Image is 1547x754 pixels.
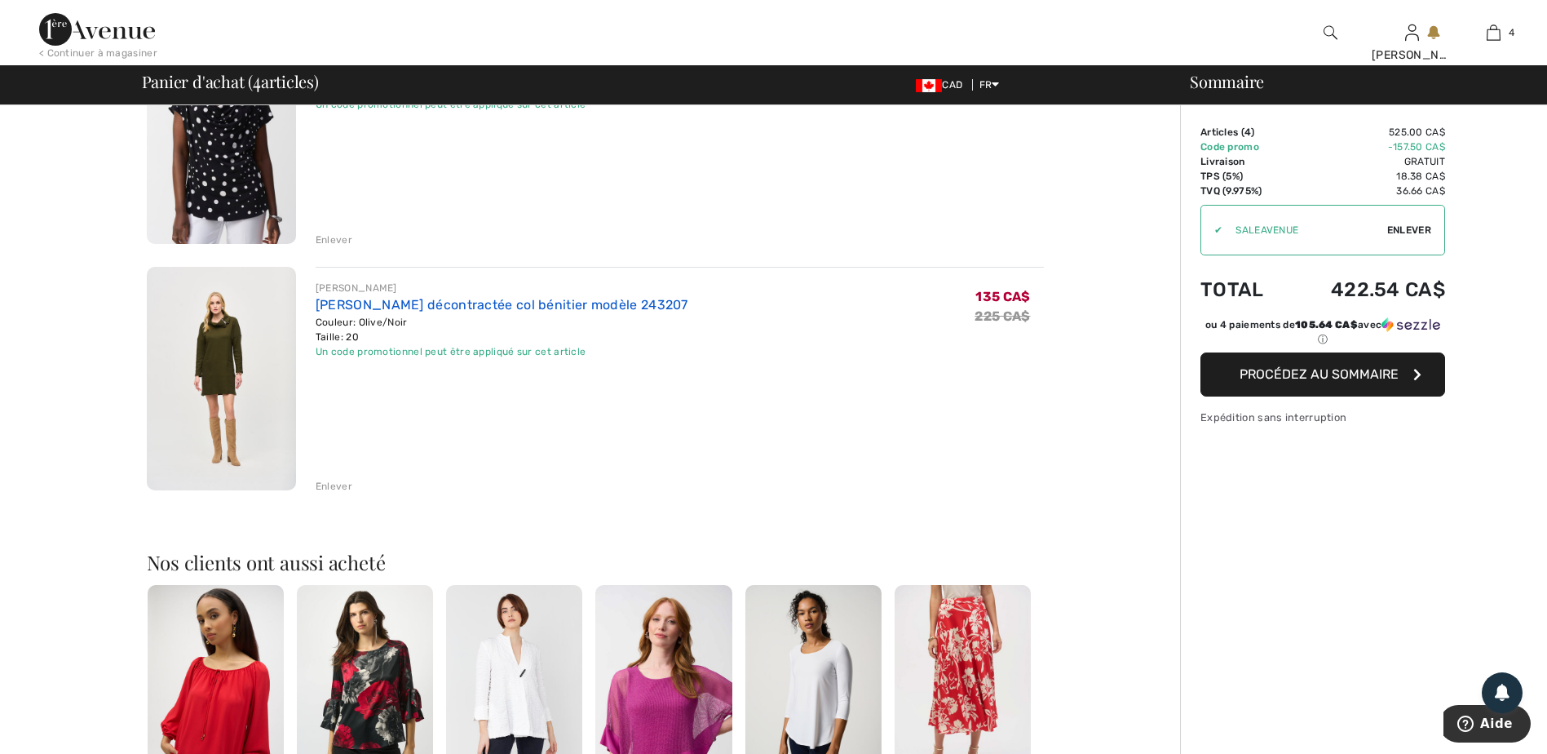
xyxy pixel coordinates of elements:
[316,344,688,359] div: Un code promotionnel peut être appliqué sur cet article
[1288,169,1445,184] td: 18.38 CA$
[1288,125,1445,140] td: 525.00 CA$
[979,79,1000,91] span: FR
[1295,319,1358,330] span: 105.64 CA$
[147,552,1044,572] h2: Nos clients ont aussi acheté
[975,308,1030,324] s: 225 CA$
[1288,154,1445,169] td: Gratuit
[1288,140,1445,154] td: -157.50 CA$
[1487,23,1501,42] img: Mon panier
[147,20,296,244] img: Pull à Pois Col Bénitier modèle 251257
[253,69,261,91] span: 4
[1222,206,1387,255] input: Code promo
[1170,73,1537,90] div: Sommaire
[1405,23,1419,42] img: Mes infos
[1288,262,1445,317] td: 422.54 CA$
[1200,169,1288,184] td: TPS (5%)
[1200,317,1445,353] div: ou 4 paiements de105.64 CA$avecSezzle Cliquez pour en savoir plus sur Sezzle
[316,281,688,295] div: [PERSON_NAME]
[1405,24,1419,40] a: Se connecter
[1453,23,1533,42] a: 4
[1201,223,1222,237] div: ✔
[39,46,157,60] div: < Continuer à magasiner
[1288,184,1445,198] td: 36.66 CA$
[1200,154,1288,169] td: Livraison
[1509,25,1514,40] span: 4
[1443,705,1531,746] iframe: Ouvre un widget dans lequel vous pouvez trouver plus d’informations
[39,13,155,46] img: 1ère Avenue
[316,479,352,494] div: Enlever
[1200,125,1288,140] td: Articles ( )
[1381,317,1440,332] img: Sezzle
[1200,317,1445,347] div: ou 4 paiements de avec
[316,297,688,313] a: [PERSON_NAME] décontractée col bénitier modèle 243207
[316,315,688,344] div: Couleur: Olive/Noir Taille: 20
[1244,126,1251,138] span: 4
[142,73,319,90] span: Panier d'achat ( articles)
[1387,223,1431,237] span: Enlever
[1200,262,1288,317] td: Total
[1200,410,1445,425] div: Expédition sans interruption
[1324,23,1337,42] img: recherche
[916,79,969,91] span: CAD
[975,289,1030,304] span: 135 CA$
[1240,366,1399,382] span: Procédez au sommaire
[1200,353,1445,397] button: Procédez au sommaire
[1372,47,1452,64] div: [PERSON_NAME]
[1200,140,1288,154] td: Code promo
[147,267,296,491] img: Robe décontractée col bénitier modèle 243207
[916,79,942,92] img: Canadian Dollar
[316,233,352,247] div: Enlever
[1200,184,1288,198] td: TVQ (9.975%)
